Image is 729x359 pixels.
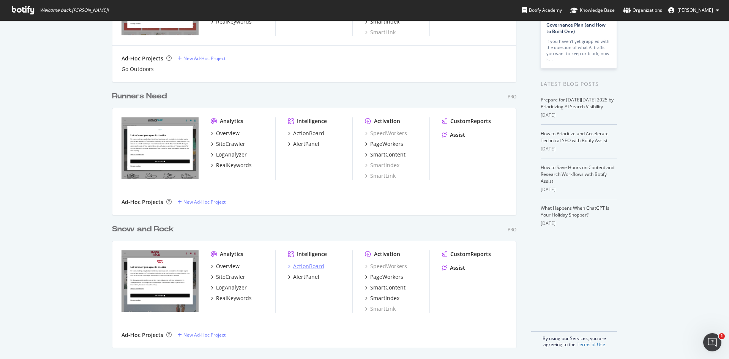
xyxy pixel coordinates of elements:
a: PageWorkers [365,140,403,148]
a: SmartIndex [365,18,399,25]
a: SmartIndex [365,161,399,169]
a: SmartIndex [365,294,399,302]
div: RealKeywords [216,161,252,169]
div: SmartContent [370,151,406,158]
div: Analytics [220,117,243,125]
a: SmartLink [365,28,396,36]
div: CustomReports [450,117,491,125]
div: By using our Services, you are agreeing to the [531,331,617,348]
div: Organizations [623,6,662,14]
span: Rebecca Green [677,7,713,13]
div: New Ad-Hoc Project [183,332,226,338]
a: New Ad-Hoc Project [178,55,226,62]
div: SmartIndex [370,294,399,302]
a: SmartContent [365,151,406,158]
div: [DATE] [541,112,617,119]
div: SiteCrawler [216,273,245,281]
a: Terms of Use [577,341,605,348]
div: SmartIndex [370,18,399,25]
div: Runners Need [112,91,167,102]
a: Assist [442,131,465,139]
iframe: Intercom live chat [703,333,721,351]
div: ActionBoard [293,263,324,270]
div: PageWorkers [370,140,403,148]
div: If you haven’t yet grappled with the question of what AI traffic you want to keep or block, now is… [546,38,611,63]
a: CustomReports [442,250,491,258]
a: Snow and Rock [112,224,177,235]
div: LogAnalyzer [216,284,247,291]
div: Ad-Hoc Projects [121,55,163,62]
a: LogAnalyzer [211,284,247,291]
a: SpeedWorkers [365,130,407,137]
img: https://www.runnersneed.com/ [121,117,199,179]
a: Overview [211,130,240,137]
a: SiteCrawler [211,273,245,281]
div: New Ad-Hoc Project [183,199,226,205]
div: CustomReports [450,250,491,258]
a: Overview [211,263,240,270]
a: How to Save Hours on Content and Research Workflows with Botify Assist [541,164,614,184]
div: Intelligence [297,117,327,125]
a: SiteCrawler [211,140,245,148]
div: Ad-Hoc Projects [121,198,163,206]
div: New Ad-Hoc Project [183,55,226,62]
div: SmartContent [370,284,406,291]
div: RealKeywords [216,18,252,25]
div: PageWorkers [370,273,403,281]
a: SpeedWorkers [365,263,407,270]
div: AlertPanel [293,140,319,148]
a: SmartContent [365,284,406,291]
a: SmartLink [365,172,396,180]
a: How to Prioritize and Accelerate Technical SEO with Botify Assist [541,130,609,144]
div: Ad-Hoc Projects [121,331,163,339]
div: Pro [508,93,516,100]
div: Overview [216,263,240,270]
div: ActionBoard [293,130,324,137]
a: ActionBoard [288,130,324,137]
a: New Ad-Hoc Project [178,199,226,205]
div: Knowledge Base [570,6,615,14]
img: https://www.snowandrock.com/ [121,250,199,312]
a: AlertPanel [288,140,319,148]
a: Why You Need an AI Bot Governance Plan (and How to Build One) [546,15,606,35]
a: RealKeywords [211,161,252,169]
div: [DATE] [541,220,617,227]
div: [DATE] [541,186,617,193]
a: LogAnalyzer [211,151,247,158]
div: RealKeywords [216,294,252,302]
div: Assist [450,264,465,272]
div: [DATE] [541,145,617,152]
div: Latest Blog Posts [541,80,617,88]
a: ActionBoard [288,263,324,270]
button: [PERSON_NAME] [662,4,725,16]
a: RealKeywords [211,18,252,25]
a: Runners Need [112,91,170,102]
div: Snow and Rock [112,224,174,235]
a: Prepare for [DATE][DATE] 2025 by Prioritizing AI Search Visibility [541,96,614,110]
a: CustomReports [442,117,491,125]
div: Overview [216,130,240,137]
div: LogAnalyzer [216,151,247,158]
div: Activation [374,117,400,125]
div: Botify Academy [522,6,562,14]
a: SmartLink [365,305,396,313]
span: Welcome back, [PERSON_NAME] ! [40,7,109,13]
div: SiteCrawler [216,140,245,148]
div: AlertPanel [293,273,319,281]
div: Pro [508,226,516,233]
span: 1 [719,333,725,339]
a: What Happens When ChatGPT Is Your Holiday Shopper? [541,205,609,218]
a: RealKeywords [211,294,252,302]
a: Go Outdoors [121,65,154,73]
a: Assist [442,264,465,272]
div: Activation [374,250,400,258]
a: PageWorkers [365,273,403,281]
div: Assist [450,131,465,139]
